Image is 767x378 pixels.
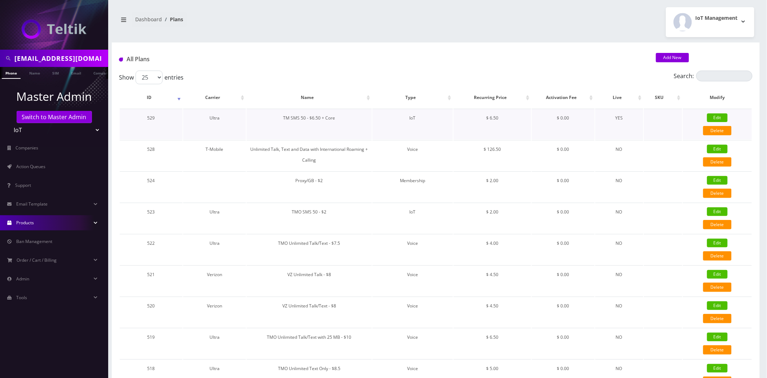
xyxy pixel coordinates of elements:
td: TM SMS 50 - $6.50 + Core [247,109,372,139]
label: Show entries [119,71,184,84]
td: $ 2.00 [454,203,531,233]
a: Delete [703,220,732,229]
td: $ 0.00 [532,297,595,327]
td: $ 0.00 [532,140,595,171]
td: NO [595,171,643,202]
td: Ultra [183,234,246,265]
a: Edit [707,207,728,216]
a: Edit [707,113,728,122]
td: 520 [120,297,182,327]
td: $ 0.00 [532,203,595,233]
td: Voice [373,265,453,296]
span: Admin [16,276,29,282]
a: Edit [707,364,728,373]
td: $ 0.00 [532,234,595,265]
td: Proxy/GB - $2 [247,171,372,202]
a: Delete [703,126,732,135]
a: Switch to Master Admin [17,111,92,123]
td: 524 [120,171,182,202]
a: Email [67,67,85,78]
td: $ 6.50 [454,328,531,359]
a: Add New [656,53,689,62]
a: Company [90,67,114,78]
td: 519 [120,328,182,359]
th: Modify [683,87,752,108]
input: Search in Company [14,51,106,65]
td: 521 [120,265,182,296]
td: $ 0.00 [532,171,595,202]
td: Voice [373,140,453,171]
td: $ 0.00 [532,265,595,296]
td: 522 [120,234,182,265]
label: Search: [674,71,753,81]
td: Ultra [183,203,246,233]
td: NO [595,328,643,359]
nav: breadcrumb [117,12,431,32]
td: VZ Unlimited Talk - $8 [247,265,372,296]
td: Verizon [183,265,246,296]
td: NO [595,234,643,265]
li: Plans [162,15,183,23]
td: NO [595,265,643,296]
td: 523 [120,203,182,233]
td: 529 [120,109,182,139]
a: SIM [49,67,62,78]
td: NO [595,140,643,171]
a: Name [26,67,44,78]
td: Membership [373,171,453,202]
td: IoT [373,203,453,233]
a: Dashboard [135,16,162,23]
td: TMO Unlimited Talk/Text with 25 MB - $10 [247,328,372,359]
td: TMO Unlimited Talk/Text - $7.5 [247,234,372,265]
input: Search: [696,71,753,81]
span: Support [15,182,31,188]
th: ID: activate to sort column ascending [120,87,182,108]
td: $ 0.00 [532,109,595,139]
td: IoT [373,109,453,139]
span: Order / Cart / Billing [17,257,57,263]
th: Name: activate to sort column ascending [247,87,372,108]
span: Companies [16,145,39,151]
td: $ 2.00 [454,171,531,202]
td: TMO SMS 50 - $2 [247,203,372,233]
h1: All Plans [119,56,645,63]
a: Edit [707,270,728,279]
a: Edit [707,145,728,153]
td: $ 4.00 [454,234,531,265]
a: Phone [2,67,21,79]
h2: IoT Management [696,15,738,21]
td: VZ Unlimited Talk/Text - $8 [247,297,372,327]
a: Edit [707,176,728,185]
a: Delete [703,283,732,292]
td: NO [595,203,643,233]
a: Edit [707,333,728,341]
th: Live: activate to sort column ascending [595,87,643,108]
a: Delete [703,189,732,198]
td: $ 126.50 [454,140,531,171]
th: Carrier: activate to sort column ascending [183,87,246,108]
span: Action Queues [16,163,45,170]
span: Ban Management [16,238,52,244]
a: Delete [703,314,732,323]
a: Edit [707,301,728,310]
td: Voice [373,328,453,359]
img: IoT [22,19,87,39]
th: Activation Fee: activate to sort column ascending [532,87,595,108]
th: Type: activate to sort column ascending [373,87,453,108]
td: T-Mobile [183,140,246,171]
td: YES [595,109,643,139]
span: Products [16,220,34,226]
td: Voice [373,297,453,327]
a: Edit [707,239,728,247]
th: SKU: activate to sort column ascending [644,87,682,108]
td: Ultra [183,109,246,139]
button: IoT Management [666,7,754,37]
td: Verizon [183,297,246,327]
a: Delete [703,251,732,261]
th: Recurring Price: activate to sort column ascending [454,87,531,108]
a: Delete [703,345,732,355]
span: Email Template [16,201,48,207]
td: $ 4.50 [454,265,531,296]
td: Unlimited Talk, Text and Data with International Roaming + Calling [247,140,372,171]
